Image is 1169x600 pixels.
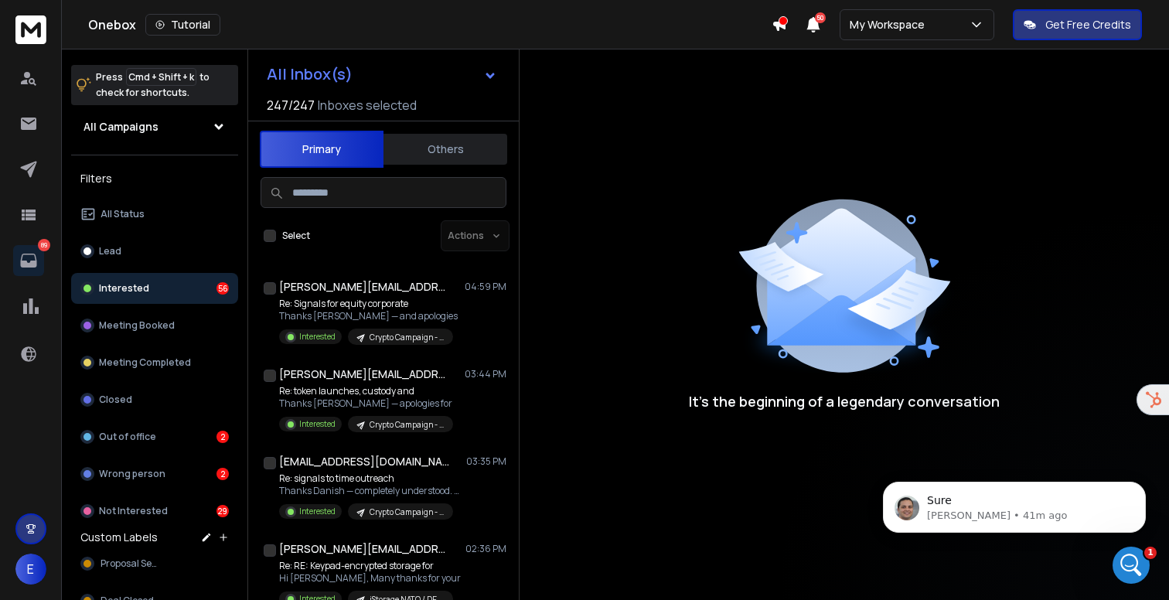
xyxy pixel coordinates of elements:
[1013,9,1142,40] button: Get Free Credits
[216,431,229,443] div: 2
[254,59,510,90] button: All Inbox(s)
[279,541,449,557] h1: [PERSON_NAME][EMAIL_ADDRESS][DOMAIN_NAME]
[1045,17,1131,32] p: Get Free Credits
[370,506,444,518] p: Crypto Campaign - Row 3001 - 8561
[383,132,507,166] button: Others
[267,96,315,114] span: 247 / 247
[71,421,238,452] button: Out of office2
[71,236,238,267] button: Lead
[299,418,336,430] p: Interested
[279,485,465,497] p: Thanks Danish — completely understood. Here’s
[99,319,175,332] p: Meeting Booked
[267,66,353,82] h1: All Inbox(s)
[465,543,506,555] p: 02:36 PM
[15,554,46,585] button: E
[299,506,336,517] p: Interested
[99,245,121,257] p: Lead
[279,560,461,572] p: Re: RE: Keypad-encrypted storage for
[71,168,238,189] h3: Filters
[279,397,453,410] p: Thanks [PERSON_NAME] — apologies for
[279,310,458,322] p: Thanks [PERSON_NAME] — and apologies
[279,385,453,397] p: Re: token launches, custody and
[370,419,444,431] p: Crypto Campaign - Row 3001 - 8561
[71,111,238,142] button: All Campaigns
[126,68,196,86] span: Cmd + Shift + k
[99,394,132,406] p: Closed
[71,548,238,579] button: Proposal Sent
[465,281,506,293] p: 04:59 PM
[99,356,191,369] p: Meeting Completed
[216,468,229,480] div: 2
[370,332,444,343] p: Crypto Campaign - Row 3001 - 8561
[88,14,772,36] div: Onebox
[71,199,238,230] button: All Status
[318,96,417,114] h3: Inboxes selected
[465,368,506,380] p: 03:44 PM
[815,12,826,23] span: 50
[279,279,449,295] h1: [PERSON_NAME][EMAIL_ADDRESS][PERSON_NAME][DOMAIN_NAME]
[101,557,162,570] span: Proposal Sent
[83,119,158,135] h1: All Campaigns
[1113,547,1150,584] iframe: Intercom live chat
[38,239,50,251] p: 89
[279,366,449,382] h1: [PERSON_NAME][EMAIL_ADDRESS][DOMAIN_NAME]
[299,331,336,343] p: Interested
[80,530,158,545] h3: Custom Labels
[99,431,156,443] p: Out of office
[71,496,238,527] button: Not Interested29
[71,384,238,415] button: Closed
[71,273,238,304] button: Interested56
[101,208,145,220] p: All Status
[96,70,210,101] p: Press to check for shortcuts.
[99,282,149,295] p: Interested
[279,454,449,469] h1: [EMAIL_ADDRESS][DOMAIN_NAME]
[850,17,931,32] p: My Workspace
[145,14,220,36] button: Tutorial
[279,472,465,485] p: Re: signals to time outreach
[99,505,168,517] p: Not Interested
[71,347,238,378] button: Meeting Completed
[282,230,310,242] label: Select
[71,310,238,341] button: Meeting Booked
[99,468,165,480] p: Wrong person
[1144,547,1157,559] span: 1
[71,459,238,489] button: Wrong person2
[689,390,1000,412] p: It’s the beginning of a legendary conversation
[216,505,229,517] div: 29
[860,449,1169,558] iframe: Intercom notifications message
[13,245,44,276] a: 89
[279,572,461,585] p: Hi [PERSON_NAME], Many thanks for your
[279,298,458,310] p: Re: Signals for equity corporate
[466,455,506,468] p: 03:35 PM
[260,131,383,168] button: Primary
[216,282,229,295] div: 56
